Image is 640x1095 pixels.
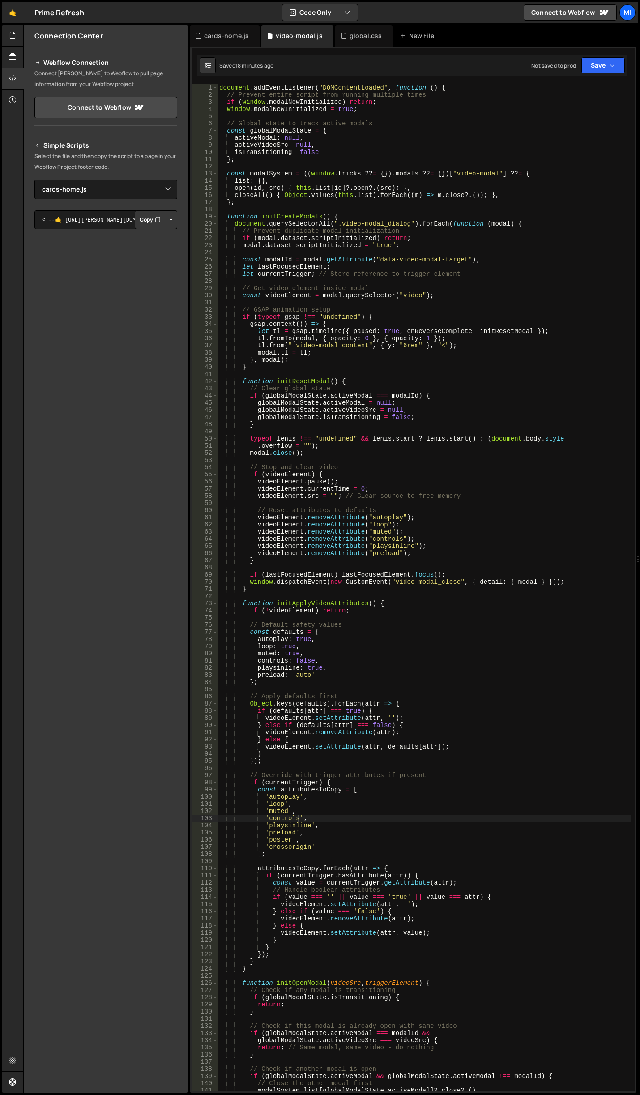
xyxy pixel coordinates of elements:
[192,406,218,414] div: 46
[192,342,218,349] div: 37
[192,1001,218,1008] div: 129
[192,378,218,385] div: 42
[192,492,218,500] div: 58
[192,672,218,679] div: 83
[192,1015,218,1022] div: 131
[2,2,24,23] a: 🤙
[619,4,636,21] a: Mi
[192,621,218,629] div: 76
[192,535,218,543] div: 64
[192,937,218,944] div: 120
[192,428,218,435] div: 49
[192,84,218,91] div: 1
[34,97,177,118] a: Connect to Webflow
[192,321,218,328] div: 34
[192,256,218,263] div: 25
[192,614,218,621] div: 75
[192,729,218,736] div: 91
[192,1065,218,1073] div: 138
[192,557,218,564] div: 67
[192,421,218,428] div: 48
[192,500,218,507] div: 59
[192,865,218,872] div: 110
[192,800,218,808] div: 101
[192,879,218,886] div: 112
[192,543,218,550] div: 65
[192,901,218,908] div: 115
[192,299,218,306] div: 31
[192,757,218,765] div: 95
[192,442,218,449] div: 51
[581,57,625,73] button: Save
[34,7,84,18] div: Prime Refresh
[192,1030,218,1037] div: 133
[276,31,322,40] div: video-modal.js
[192,686,218,693] div: 85
[192,822,218,829] div: 104
[192,392,218,399] div: 44
[192,843,218,851] div: 107
[192,364,218,371] div: 40
[192,1073,218,1080] div: 139
[192,106,218,113] div: 4
[192,98,218,106] div: 3
[192,464,218,471] div: 54
[192,643,218,650] div: 79
[350,31,382,40] div: global.css
[192,149,218,156] div: 10
[192,1008,218,1015] div: 130
[192,586,218,593] div: 71
[192,808,218,815] div: 102
[192,944,218,951] div: 121
[282,4,358,21] button: Code Only
[192,1051,218,1058] div: 136
[192,507,218,514] div: 60
[192,278,218,285] div: 28
[192,199,218,206] div: 17
[192,141,218,149] div: 9
[192,156,218,163] div: 11
[531,62,576,69] div: Not saved to prod
[192,485,218,492] div: 57
[192,987,218,994] div: 127
[192,722,218,729] div: 90
[192,184,218,192] div: 15
[135,210,177,229] div: Button group with nested dropdown
[192,593,218,600] div: 72
[192,249,218,256] div: 24
[192,743,218,750] div: 93
[192,1022,218,1030] div: 132
[192,292,218,299] div: 30
[192,571,218,578] div: 69
[192,858,218,865] div: 109
[192,972,218,980] div: 125
[192,306,218,313] div: 32
[192,285,218,292] div: 29
[400,31,437,40] div: New File
[34,140,177,151] h2: Simple Scripts
[192,163,218,170] div: 12
[34,151,177,172] p: Select the file and then copy the script to a page in your Webflow Project footer code.
[192,127,218,134] div: 7
[192,435,218,442] div: 50
[34,31,103,41] h2: Connection Center
[192,478,218,485] div: 56
[192,564,218,571] div: 68
[192,707,218,714] div: 88
[192,636,218,643] div: 78
[192,980,218,987] div: 126
[192,1058,218,1065] div: 137
[192,399,218,406] div: 45
[192,965,218,972] div: 124
[192,528,218,535] div: 63
[192,1037,218,1044] div: 134
[192,170,218,177] div: 13
[192,772,218,779] div: 97
[192,521,218,528] div: 62
[192,829,218,836] div: 105
[192,371,218,378] div: 41
[192,786,218,793] div: 99
[192,815,218,822] div: 103
[192,679,218,686] div: 84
